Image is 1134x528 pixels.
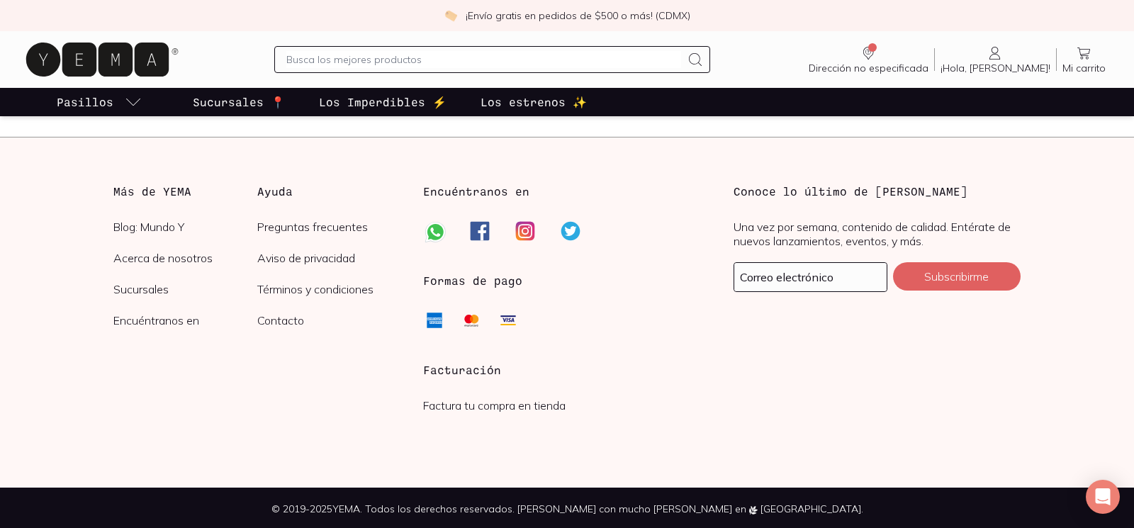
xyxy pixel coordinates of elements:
[809,62,928,74] span: Dirección no especificada
[113,282,257,296] a: Sucursales
[257,251,401,265] a: Aviso de privacidad
[423,183,529,200] h3: Encuéntranos en
[319,94,447,111] p: Los Imperdibles ⚡️
[423,272,522,289] h3: Formas de pago
[444,9,457,22] img: check
[286,51,680,68] input: Busca los mejores productos
[734,263,887,291] input: mimail@gmail.com
[113,183,257,200] h3: Más de YEMA
[423,398,566,412] a: Factura tu compra en tienda
[257,282,401,296] a: Términos y condiciones
[316,88,449,116] a: Los Imperdibles ⚡️
[423,361,710,378] h3: Facturación
[734,183,1021,200] h3: Conoce lo último de [PERSON_NAME]
[193,94,285,111] p: Sucursales 📍
[935,45,1056,74] a: ¡Hola, [PERSON_NAME]!
[190,88,288,116] a: Sucursales 📍
[466,9,690,23] p: ¡Envío gratis en pedidos de $500 o más! (CDMX)
[257,220,401,234] a: Preguntas frecuentes
[517,502,863,515] span: [PERSON_NAME] con mucho [PERSON_NAME] en [GEOGRAPHIC_DATA].
[113,251,257,265] a: Acerca de nosotros
[113,220,257,234] a: Blog: Mundo Y
[113,313,257,327] a: Encuéntranos en
[257,313,401,327] a: Contacto
[734,220,1021,248] p: Una vez por semana, contenido de calidad. Entérate de nuevos lanzamientos, eventos, y más.
[57,94,113,111] p: Pasillos
[893,262,1021,291] button: Subscribirme
[481,94,587,111] p: Los estrenos ✨
[803,45,934,74] a: Dirección no especificada
[1086,480,1120,514] div: Open Intercom Messenger
[478,88,590,116] a: Los estrenos ✨
[54,88,145,116] a: pasillo-todos-link
[257,183,401,200] h3: Ayuda
[1057,45,1111,74] a: Mi carrito
[941,62,1050,74] span: ¡Hola, [PERSON_NAME]!
[1062,62,1106,74] span: Mi carrito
